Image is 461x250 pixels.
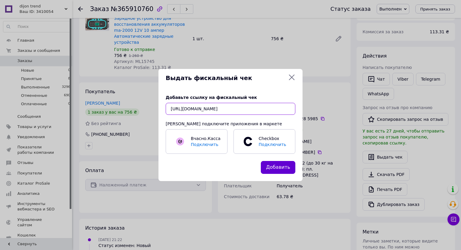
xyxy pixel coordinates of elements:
div: [PERSON_NAME] подключите приложения в маркете [166,121,295,127]
span: Подключить [259,142,286,147]
span: Выдать фискальный чек [166,74,286,82]
button: Добавить [261,161,295,174]
span: Checkbox [256,135,289,147]
a: Вчасно.КассаПодключить [166,129,227,154]
a: CheckboxПодключить [234,129,295,154]
input: URL чека [166,103,295,115]
span: Подключить [191,142,218,147]
span: Добавьте ссылку на фискальный чек [166,95,257,100]
span: Вчасно.Касса [191,136,221,141]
